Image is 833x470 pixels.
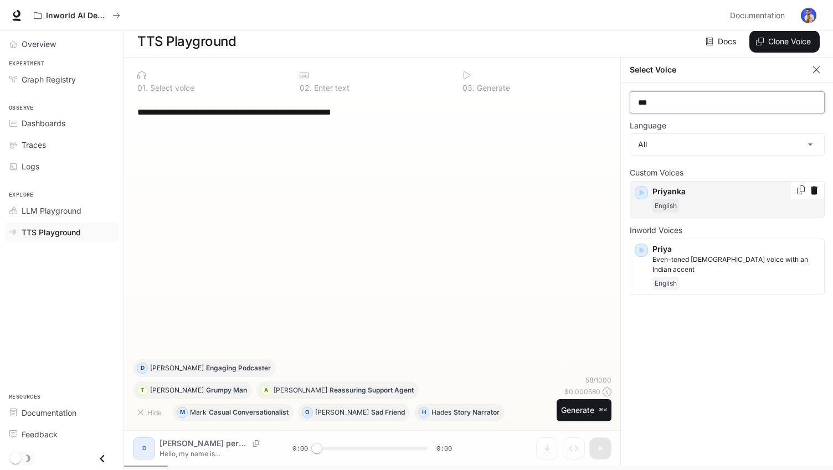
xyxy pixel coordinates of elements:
p: Engaging Podcaster [206,365,271,371]
div: H [419,404,429,421]
span: Documentation [730,9,785,23]
div: All [630,134,824,155]
a: Graph Registry [4,70,119,89]
p: Mark [190,409,207,416]
span: TTS Playground [22,226,81,238]
button: Generate⌘⏎ [557,399,611,422]
p: Casual Conversationalist [209,409,289,416]
p: [PERSON_NAME] [274,387,327,394]
p: Priyanka [652,186,820,197]
span: LLM Playground [22,205,81,216]
h1: TTS Playground [137,30,236,53]
span: English [652,199,679,213]
a: Documentation [726,4,793,27]
p: Enter text [312,84,349,92]
span: Graph Registry [22,74,76,85]
span: English [652,277,679,290]
a: Traces [4,135,119,154]
p: Custom Voices [630,169,825,177]
p: Hades [431,409,451,416]
button: Copy Voice ID [795,185,806,194]
p: [PERSON_NAME] [150,387,204,394]
span: Dashboards [22,117,65,129]
a: Logs [4,157,119,176]
img: User avatar [801,8,816,23]
button: A[PERSON_NAME]Reassuring Support Agent [256,381,419,399]
button: User avatar [798,4,820,27]
div: M [177,404,187,421]
span: Logs [22,161,39,172]
span: Feedback [22,428,58,440]
button: D[PERSON_NAME]Engaging Podcaster [133,359,276,377]
p: ⌘⏎ [599,407,607,414]
p: [PERSON_NAME] [315,409,369,416]
div: Keywords by Traffic [122,65,187,73]
button: HHadesStory Narrator [414,404,505,421]
p: 0 3 . [462,84,475,92]
button: Hide [133,404,168,421]
a: Docs [703,30,741,53]
p: Reassuring Support Agent [330,387,414,394]
button: MMarkCasual Conversationalist [173,404,294,421]
img: tab_keywords_by_traffic_grey.svg [110,64,119,73]
p: Language [630,122,666,130]
span: Overview [22,38,56,50]
button: Clone Voice [749,30,820,53]
button: T[PERSON_NAME]Grumpy Man [133,381,252,399]
button: O[PERSON_NAME]Sad Friend [298,404,410,421]
div: Domain: [URL] [29,29,79,38]
p: 0 1 . [137,84,148,92]
p: Sad Friend [371,409,405,416]
p: Select voice [148,84,194,92]
p: 0 2 . [300,84,312,92]
img: website_grey.svg [18,29,27,38]
p: Generate [475,84,510,92]
button: Close drawer [90,447,115,470]
div: D [137,359,147,377]
button: All workspaces [29,4,125,27]
a: LLM Playground [4,201,119,220]
a: Overview [4,34,119,54]
p: Even-toned female voice with an Indian accent [652,255,820,275]
img: tab_domain_overview_orange.svg [30,64,39,73]
div: A [261,381,271,399]
span: Traces [22,139,46,151]
span: Documentation [22,407,76,419]
p: Inworld AI Demos [46,11,108,20]
a: Dashboards [4,113,119,133]
p: Grumpy Man [206,387,247,394]
a: Documentation [4,403,119,422]
a: TTS Playground [4,223,119,242]
p: Inworld Voices [630,226,825,234]
p: 58 / 1000 [585,375,611,385]
span: Dark mode toggle [10,452,21,464]
p: Priya [652,244,820,255]
div: T [137,381,147,399]
div: O [302,404,312,421]
p: $ 0.000580 [564,387,600,396]
div: v 4.0.25 [31,18,54,27]
a: Feedback [4,425,119,444]
p: Story Narrator [454,409,500,416]
img: logo_orange.svg [18,18,27,27]
div: Domain Overview [42,65,99,73]
p: [PERSON_NAME] [150,365,204,371]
